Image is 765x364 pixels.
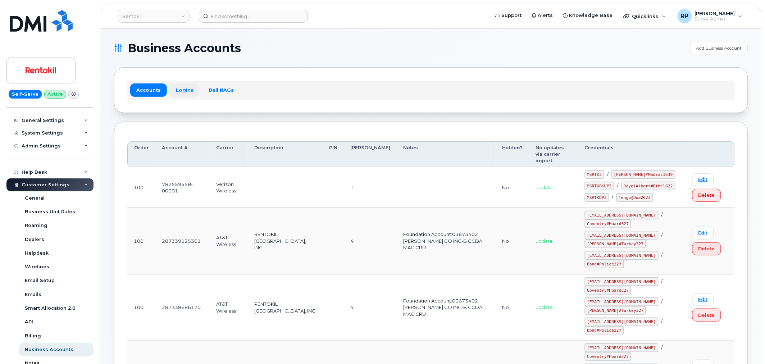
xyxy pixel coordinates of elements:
[698,245,715,252] span: Delete
[661,318,663,324] span: /
[248,141,323,168] th: Description
[127,274,155,341] td: 100
[611,170,675,179] code: [PERSON_NAME]#Madras1639
[397,208,496,274] td: Foundation Account:03673402 [PERSON_NAME] CO INC-B CCDA MAC CRU
[397,274,496,341] td: Foundation Account:03673402 [PERSON_NAME] CO INC-B CCDA MAC CRU
[698,192,715,199] span: Delete
[155,208,210,274] td: 287339125301
[585,211,659,219] code: [EMAIL_ADDRESS][DOMAIN_NAME]
[496,274,529,341] td: No
[585,231,659,240] code: [EMAIL_ADDRESS][DOMAIN_NAME]
[170,83,200,96] a: Logins
[692,242,721,255] button: Delete
[621,182,675,190] code: RoyalAlbert#Ethel822
[616,193,653,202] code: Tengu@Dua2023
[344,167,397,208] td: 1
[692,293,714,306] a: Edit
[585,326,624,335] code: Bond#Police327
[128,43,241,54] span: Business Accounts
[585,297,659,306] code: [EMAIL_ADDRESS][DOMAIN_NAME]
[661,278,663,284] span: /
[585,343,659,352] code: [EMAIL_ADDRESS][DOMAIN_NAME]
[210,208,248,274] td: AT&T Wireless
[607,171,609,177] span: /
[155,274,210,341] td: 287338686170
[612,194,614,200] span: /
[210,274,248,341] td: AT&T Wireless
[661,212,663,218] span: /
[585,352,632,361] code: Coventry#Hoard327
[155,167,210,208] td: 782559558-00001
[496,141,529,168] th: Hidden?
[248,208,323,274] td: RENTOKIL [GEOGRAPHIC_DATA], INC.
[585,170,604,179] code: MSRTK3
[585,306,646,315] code: [PERSON_NAME]#Turkey327
[692,173,714,186] a: Edit
[734,333,760,359] iframe: Messenger Launcher
[585,277,659,286] code: [EMAIL_ADDRESS][DOMAIN_NAME]
[536,185,553,190] span: update
[692,189,721,202] button: Delete
[323,141,344,168] th: PIN
[155,141,210,168] th: Account #
[210,141,248,168] th: Carrier
[496,167,529,208] td: No
[127,141,155,168] th: Order
[536,238,553,244] span: update
[617,183,619,188] span: /
[344,274,397,341] td: 4
[248,274,323,341] td: RENTOKIL [GEOGRAPHIC_DATA], INC
[127,167,155,208] td: 100
[661,345,663,350] span: /
[130,83,167,96] a: Accounts
[585,318,659,326] code: [EMAIL_ADDRESS][DOMAIN_NAME]
[698,312,715,319] span: Delete
[585,260,624,268] code: Bond#Police327
[529,141,578,168] th: No updates via carrier import
[692,309,721,322] button: Delete
[661,252,663,258] span: /
[585,286,632,295] code: Coventry#Hoard327
[397,141,496,168] th: Notes
[585,251,659,260] code: [EMAIL_ADDRESS][DOMAIN_NAME]
[661,299,663,304] span: /
[585,182,614,190] code: MSRTKBKUP3
[585,219,632,228] code: Coventry#Hoard327
[585,240,646,248] code: [PERSON_NAME]#Turkey327
[202,83,240,96] a: Bell NAGs
[578,141,686,168] th: Credentials
[536,304,553,310] span: update
[496,208,529,274] td: No
[210,167,248,208] td: Verizon Wireless
[661,232,663,238] span: /
[344,141,397,168] th: [PERSON_NAME]
[127,208,155,274] td: 100
[692,227,714,239] a: Edit
[585,193,609,202] code: MSRTKDP3
[690,42,748,54] a: Add Business Account
[344,208,397,274] td: 4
